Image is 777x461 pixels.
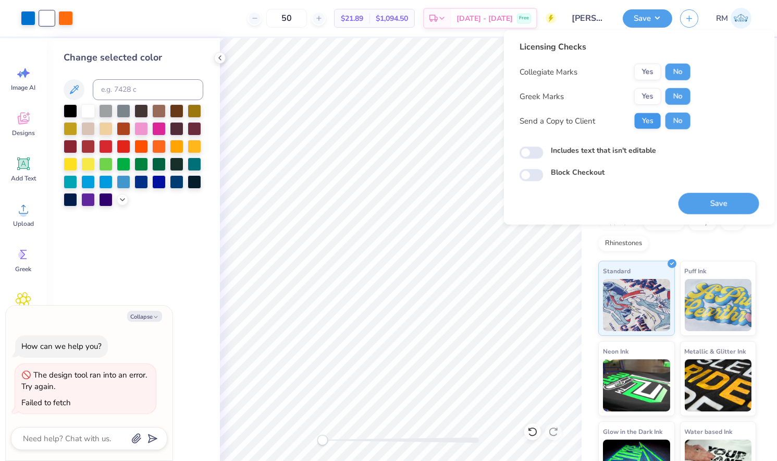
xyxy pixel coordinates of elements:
div: Send a Copy to Client [520,115,595,127]
span: Greek [16,265,32,273]
img: Standard [603,279,670,331]
label: Block Checkout [551,167,605,178]
span: Image AI [11,83,36,92]
span: Standard [603,265,631,276]
img: Ronald Manipon [731,8,751,29]
span: Metallic & Glitter Ink [685,346,746,357]
button: Save [623,9,672,28]
div: Failed to fetch [21,397,71,408]
input: e.g. 7428 c [93,79,203,100]
span: RM [716,13,728,25]
span: Upload [13,220,34,228]
a: RM [711,8,756,29]
input: Untitled Design [564,8,615,29]
button: Yes [634,88,661,105]
button: Save [679,193,759,214]
button: Collapse [127,311,162,322]
div: Rhinestones [598,236,649,251]
div: Accessibility label [317,435,328,445]
img: Puff Ink [685,279,752,331]
span: Glow in the Dark Ink [603,426,662,437]
div: Greek Marks [520,91,564,103]
div: Licensing Checks [520,41,690,53]
span: Puff Ink [685,265,707,276]
span: Neon Ink [603,346,628,357]
div: Change selected color [64,51,203,65]
span: [DATE] - [DATE] [457,13,513,24]
div: How can we help you? [21,341,102,351]
div: Collegiate Marks [520,66,577,78]
span: $21.89 [341,13,363,24]
button: No [665,64,690,80]
label: Includes text that isn't editable [551,145,656,156]
img: Neon Ink [603,359,670,411]
button: No [665,88,690,105]
span: $1,094.50 [376,13,408,24]
button: Yes [634,113,661,129]
span: Free [519,15,529,22]
span: Designs [12,129,35,137]
div: The design tool ran into an error. Try again. [21,370,147,392]
input: – – [266,9,307,28]
img: Metallic & Glitter Ink [685,359,752,411]
button: No [665,113,690,129]
span: Add Text [11,174,36,183]
button: Yes [634,64,661,80]
span: Water based Ink [685,426,733,437]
